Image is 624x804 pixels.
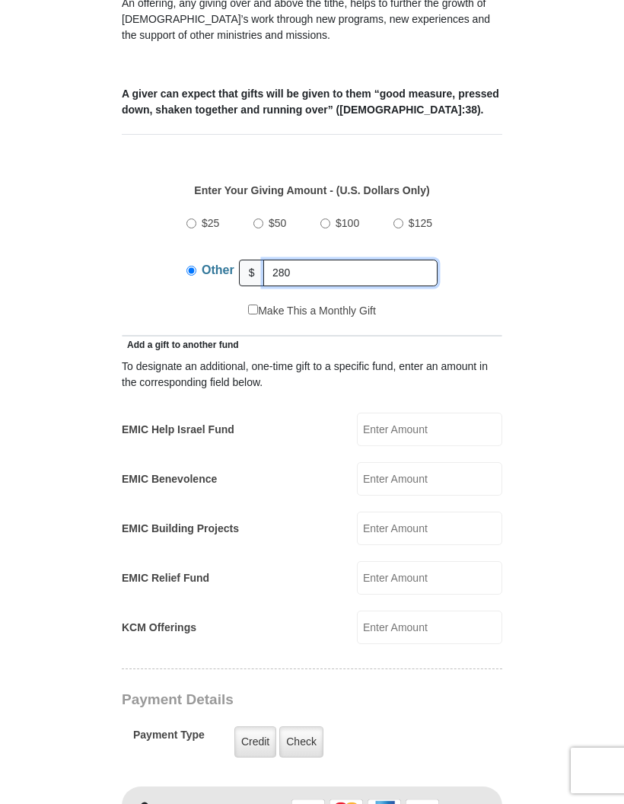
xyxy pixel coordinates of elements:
span: $ [239,260,265,286]
input: Other Amount [263,260,438,286]
span: $100 [336,217,359,229]
span: Add a gift to another fund [122,340,239,350]
label: EMIC Benevolence [122,471,217,487]
label: Credit [234,726,276,758]
label: Check [279,726,323,758]
span: $25 [202,217,219,229]
strong: Enter Your Giving Amount - (U.S. Dollars Only) [194,184,429,196]
label: EMIC Relief Fund [122,570,209,586]
input: Enter Amount [357,611,502,644]
input: Enter Amount [357,561,502,595]
div: To designate an additional, one-time gift to a specific fund, enter an amount in the correspondin... [122,359,502,391]
span: $50 [269,217,286,229]
h5: Payment Type [133,729,205,749]
label: EMIC Building Projects [122,521,239,537]
span: $125 [409,217,432,229]
b: A giver can expect that gifts will be given to them “good measure, pressed down, shaken together ... [122,88,499,116]
label: Make This a Monthly Gift [248,303,376,319]
span: Other [202,263,234,276]
h3: Payment Details [122,691,510,709]
label: KCM Offerings [122,620,196,636]
label: EMIC Help Israel Fund [122,422,234,438]
input: Enter Amount [357,413,502,446]
input: Enter Amount [357,462,502,496]
input: Enter Amount [357,512,502,545]
input: Make This a Monthly Gift [248,305,258,314]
